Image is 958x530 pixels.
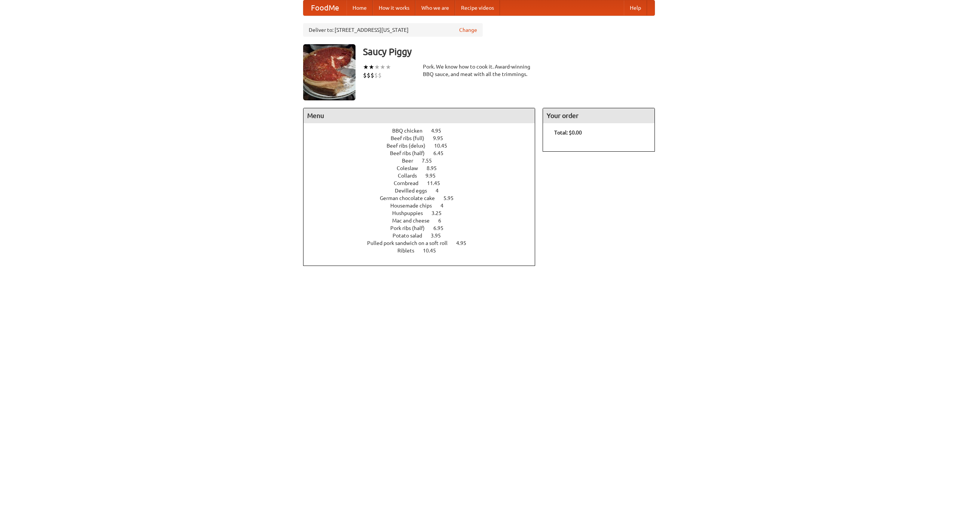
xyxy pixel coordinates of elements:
span: 3.95 [431,233,448,239]
span: Beef ribs (full) [391,135,432,141]
span: German chocolate cake [380,195,442,201]
a: Home [347,0,373,15]
span: Riblets [397,248,422,254]
a: Pulled pork sandwich on a soft roll 4.95 [367,240,480,246]
a: Potato salad 3.95 [393,233,455,239]
a: How it works [373,0,415,15]
span: 4 [436,188,446,194]
span: 6 [438,218,449,224]
h4: Menu [303,108,535,123]
a: BBQ chicken 4.95 [392,128,455,134]
span: 11.45 [427,180,448,186]
span: Devilled eggs [395,188,434,194]
a: Beef ribs (full) 9.95 [391,135,457,141]
a: Who we are [415,0,455,15]
li: $ [367,71,370,79]
a: Beer 7.55 [402,158,446,164]
a: Beef ribs (half) 6.45 [390,150,457,156]
a: FoodMe [303,0,347,15]
h4: Your order [543,108,655,123]
li: ★ [369,63,374,71]
div: Pork. We know how to cook it. Award-winning BBQ sauce, and meat with all the trimmings. [423,63,535,78]
span: Housemade chips [390,203,439,209]
a: Collards 9.95 [398,173,449,179]
span: 4 [440,203,451,209]
a: Change [459,26,477,34]
a: Recipe videos [455,0,500,15]
a: Help [624,0,647,15]
span: 6.95 [433,225,451,231]
div: Deliver to: [STREET_ADDRESS][US_STATE] [303,23,483,37]
li: ★ [374,63,380,71]
a: Riblets 10.45 [397,248,450,254]
span: Beef ribs (delux) [387,143,433,149]
span: 4.95 [431,128,449,134]
a: Mac and cheese 6 [392,218,455,224]
span: Beef ribs (half) [390,150,432,156]
span: 9.95 [433,135,451,141]
span: Pulled pork sandwich on a soft roll [367,240,455,246]
a: Devilled eggs 4 [395,188,452,194]
span: Coleslaw [397,165,425,171]
li: ★ [380,63,385,71]
span: 3.25 [431,210,449,216]
li: ★ [385,63,391,71]
b: Total: $0.00 [554,130,582,136]
span: 5.95 [443,195,461,201]
a: German chocolate cake 5.95 [380,195,467,201]
span: 4.95 [456,240,474,246]
img: angular.jpg [303,44,356,100]
a: Housemade chips 4 [390,203,457,209]
span: 10.45 [423,248,443,254]
span: Potato salad [393,233,430,239]
li: $ [363,71,367,79]
span: Hushpuppies [392,210,430,216]
li: $ [374,71,378,79]
span: Cornbread [394,180,426,186]
a: Hushpuppies 3.25 [392,210,455,216]
a: Beef ribs (delux) 10.45 [387,143,461,149]
a: Coleslaw 8.95 [397,165,451,171]
span: Collards [398,173,424,179]
span: 10.45 [434,143,455,149]
a: Cornbread 11.45 [394,180,454,186]
span: 9.95 [425,173,443,179]
span: 8.95 [427,165,444,171]
span: 7.55 [422,158,439,164]
li: ★ [363,63,369,71]
h3: Saucy Piggy [363,44,655,59]
li: $ [370,71,374,79]
a: Pork ribs (half) 6.95 [390,225,457,231]
span: Beer [402,158,421,164]
span: Mac and cheese [392,218,437,224]
li: $ [378,71,382,79]
span: 6.45 [433,150,451,156]
span: Pork ribs (half) [390,225,432,231]
span: BBQ chicken [392,128,430,134]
